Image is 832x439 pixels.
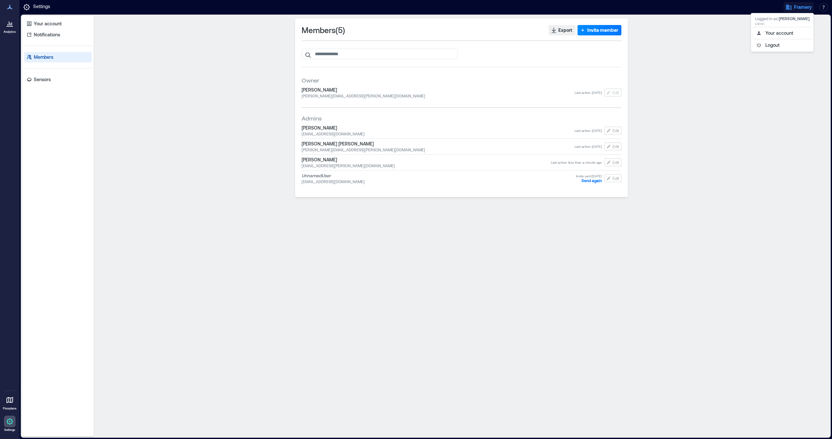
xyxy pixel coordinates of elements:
span: Members ( 5 ) [302,25,345,35]
span: Export [558,27,572,33]
a: Settings [2,414,18,434]
span: [PERSON_NAME] [302,87,575,93]
a: Analytics [2,16,18,36]
button: Edit [604,174,621,182]
span: [PERSON_NAME] [779,16,810,21]
span: [EMAIL_ADDRESS][DOMAIN_NAME] [302,131,575,136]
p: Settings [4,428,15,432]
span: Last active : less than a minute ago [551,160,602,165]
p: Sensors [34,76,51,83]
button: Export [549,25,576,35]
span: Invite member [587,27,618,33]
span: Invite sent: [DATE] [576,174,602,178]
button: Edit [604,89,621,96]
a: Members [24,52,92,62]
span: Framery [794,4,812,10]
p: Notifications [34,31,60,38]
p: Floorplans [3,407,17,410]
p: Members [34,54,53,60]
span: Edit [613,144,619,149]
button: Framery [784,2,814,12]
span: [PERSON_NAME] [302,157,551,163]
a: Your account [24,19,92,29]
span: Last active : [DATE] [575,90,602,95]
span: [PERSON_NAME] [PERSON_NAME] [302,141,575,147]
p: Settings [33,3,50,11]
span: Edit [613,160,619,165]
a: Sensors [24,74,92,85]
span: [PERSON_NAME] [302,125,575,131]
span: Last active : [DATE] [575,128,602,133]
button: Edit [604,143,621,150]
button: Edit [604,158,621,166]
a: Notifications [24,30,92,40]
span: Edit [613,90,619,95]
p: Your account [34,20,62,27]
p: Analytics [4,30,16,34]
i: Unnamed User [302,173,331,178]
p: admin [755,21,810,26]
span: [PERSON_NAME][EMAIL_ADDRESS][PERSON_NAME][DOMAIN_NAME] [302,93,575,98]
p: Logged in as [755,16,810,21]
span: Edit [613,128,619,133]
span: [EMAIL_ADDRESS][PERSON_NAME][DOMAIN_NAME] [302,163,551,168]
span: Owner [302,76,319,84]
span: [PERSON_NAME][EMAIL_ADDRESS][PERSON_NAME][DOMAIN_NAME] [302,147,575,152]
button: Edit [604,127,621,134]
span: [EMAIL_ADDRESS][DOMAIN_NAME] [302,179,576,184]
span: Admins [302,114,322,122]
button: Invite member [578,25,621,35]
a: Floorplans [1,392,19,412]
button: Send again [581,178,602,183]
span: Edit [613,176,619,181]
span: Last active : [DATE] [575,144,602,149]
